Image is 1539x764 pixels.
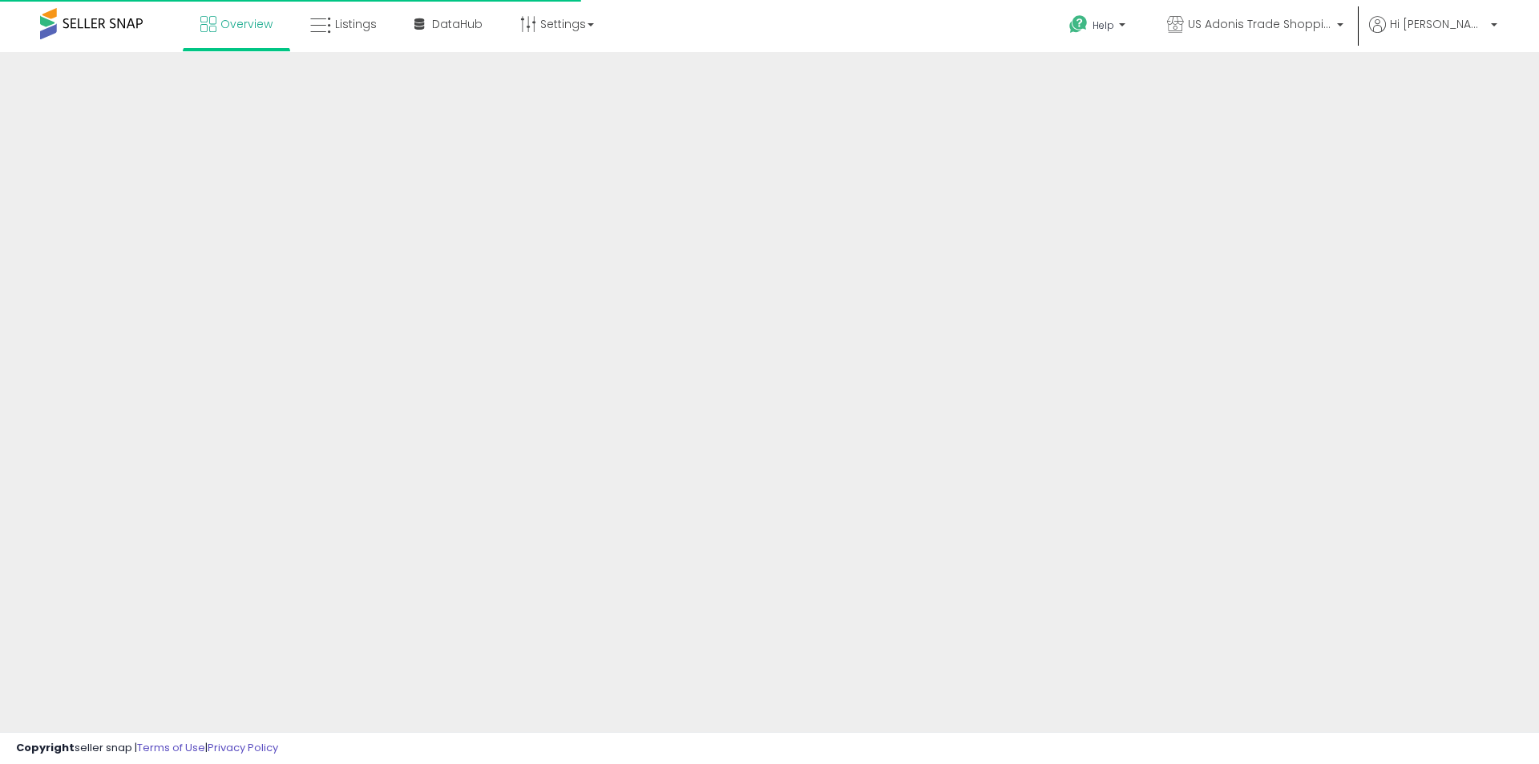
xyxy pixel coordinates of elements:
span: Listings [335,16,377,32]
span: Hi [PERSON_NAME] [1390,16,1486,32]
span: Help [1093,18,1114,32]
a: Hi [PERSON_NAME] [1369,16,1497,52]
span: US Adonis Trade Shopping [1188,16,1332,32]
span: Overview [220,16,273,32]
i: Get Help [1068,14,1089,34]
a: Help [1056,2,1141,52]
span: DataHub [432,16,483,32]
